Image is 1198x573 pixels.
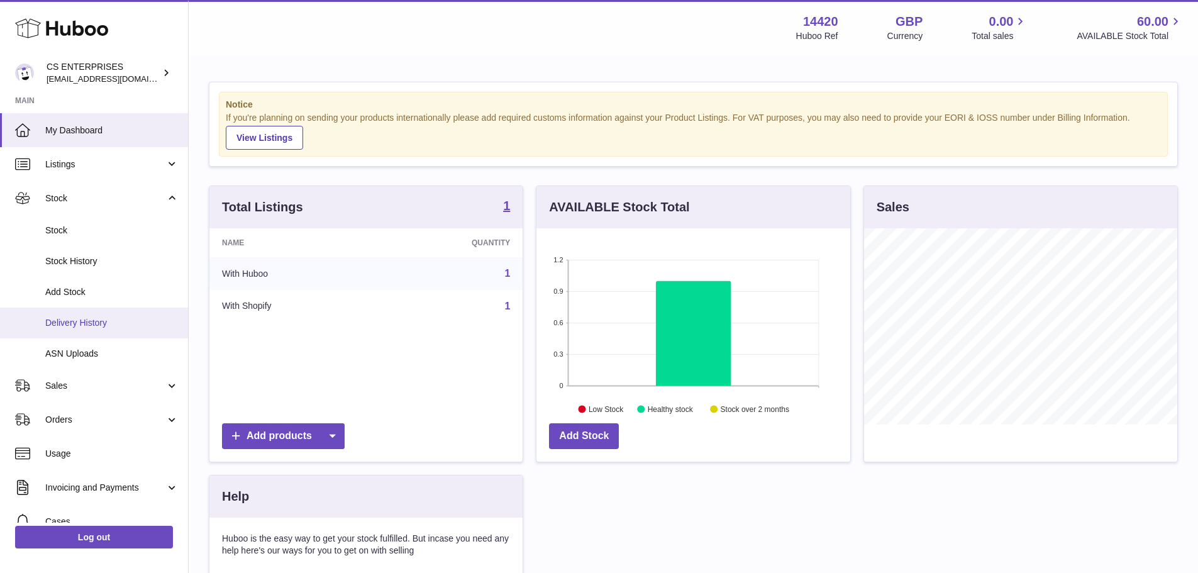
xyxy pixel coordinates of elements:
[45,516,179,528] span: Cases
[1077,13,1183,42] a: 60.00 AVAILABLE Stock Total
[209,228,379,257] th: Name
[554,350,563,358] text: 0.3
[45,317,179,329] span: Delivery History
[47,74,185,84] span: [EMAIL_ADDRESS][DOMAIN_NAME]
[503,199,510,212] strong: 1
[1137,13,1168,30] span: 60.00
[45,448,179,460] span: Usage
[972,13,1028,42] a: 0.00 Total sales
[45,225,179,236] span: Stock
[45,348,179,360] span: ASN Uploads
[222,533,510,557] p: Huboo is the easy way to get your stock fulfilled. But incase you need any help here's our ways f...
[226,99,1161,111] strong: Notice
[45,286,179,298] span: Add Stock
[226,112,1161,150] div: If you're planning on sending your products internationally please add required customs informati...
[222,423,345,449] a: Add products
[45,125,179,136] span: My Dashboard
[209,257,379,290] td: With Huboo
[47,61,160,85] div: CS ENTERPRISES
[796,30,838,42] div: Huboo Ref
[554,287,563,295] text: 0.9
[803,13,838,30] strong: 14420
[15,526,173,548] a: Log out
[504,268,510,279] a: 1
[379,228,523,257] th: Quantity
[648,404,694,413] text: Healthy stock
[560,382,563,389] text: 0
[549,423,619,449] a: Add Stock
[887,30,923,42] div: Currency
[877,199,909,216] h3: Sales
[45,192,165,204] span: Stock
[45,414,165,426] span: Orders
[226,126,303,150] a: View Listings
[45,159,165,170] span: Listings
[721,404,789,413] text: Stock over 2 months
[989,13,1014,30] span: 0.00
[45,482,165,494] span: Invoicing and Payments
[45,255,179,267] span: Stock History
[1077,30,1183,42] span: AVAILABLE Stock Total
[554,319,563,326] text: 0.6
[504,301,510,311] a: 1
[45,380,165,392] span: Sales
[222,199,303,216] h3: Total Listings
[549,199,689,216] h3: AVAILABLE Stock Total
[972,30,1028,42] span: Total sales
[15,64,34,82] img: internalAdmin-14420@internal.huboo.com
[554,256,563,264] text: 1.2
[896,13,923,30] strong: GBP
[209,290,379,323] td: With Shopify
[503,199,510,214] a: 1
[589,404,624,413] text: Low Stock
[222,488,249,505] h3: Help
